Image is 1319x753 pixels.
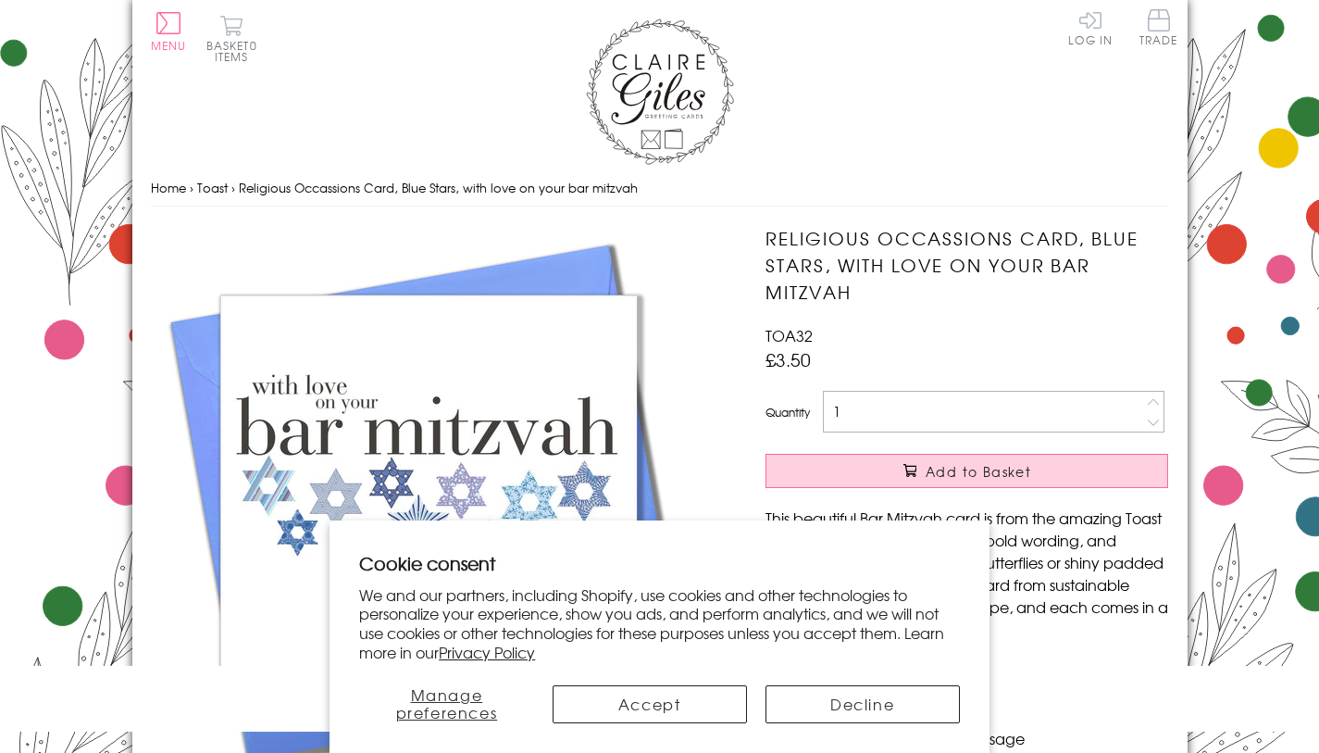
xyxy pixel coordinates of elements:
button: Menu [151,12,187,51]
p: This beautiful Bar Mitzvah card is from the amazing Toast range. Designed with colourful bold wor... [765,507,1168,640]
button: Decline [765,685,960,723]
span: Menu [151,37,187,54]
img: Claire Giles Greetings Cards [586,19,734,165]
label: Quantity [765,404,810,420]
a: Log In [1068,9,1113,45]
button: Accept [553,685,747,723]
button: Add to Basket [765,454,1168,488]
h1: Religious Occassions Card, Blue Stars, with love on your bar mitzvah [765,225,1168,305]
a: Privacy Policy [439,641,535,663]
nav: breadcrumbs [151,169,1169,207]
a: Home [151,179,186,196]
span: £3.50 [765,346,811,372]
button: Basket0 items [206,15,257,62]
span: Religious Occassions Card, Blue Stars, with love on your bar mitzvah [239,179,638,196]
span: Manage preferences [396,684,498,723]
h2: Cookie consent [359,550,960,576]
span: Add to Basket [926,462,1031,481]
span: TOA32 [765,324,813,346]
span: › [190,179,193,196]
button: Manage preferences [359,685,533,723]
span: 0 items [215,37,257,65]
a: Trade [1139,9,1178,49]
p: We and our partners, including Shopify, use cookies and other technologies to personalize your ex... [359,585,960,662]
span: › [231,179,235,196]
a: Toast [197,179,228,196]
span: Trade [1139,9,1178,45]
